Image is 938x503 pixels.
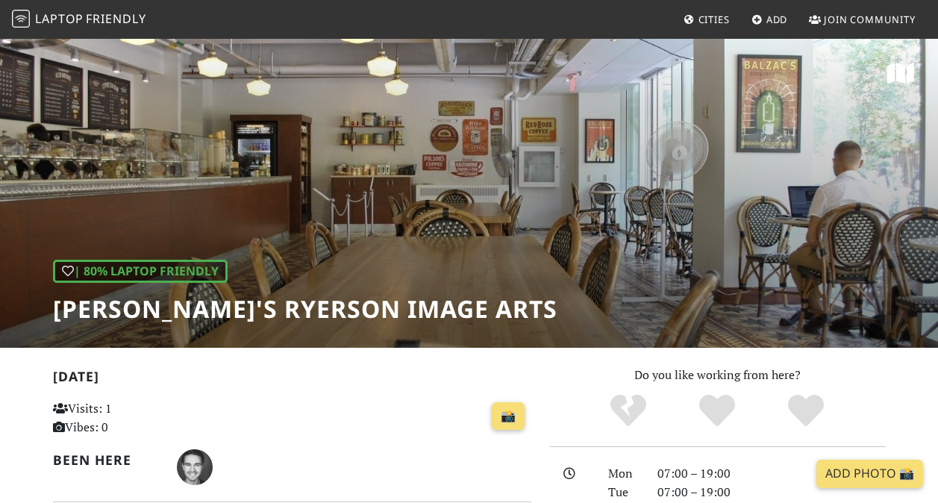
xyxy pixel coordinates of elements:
[599,464,648,484] div: Mon
[177,457,213,474] span: Vedran Rasic
[678,6,736,33] a: Cities
[53,295,557,323] h1: [PERSON_NAME]'s Ryerson Image Arts
[53,369,531,390] h2: [DATE]
[803,6,922,33] a: Join Community
[492,402,525,431] a: 📸
[53,399,201,437] p: Visits: 1 Vibes: 0
[761,393,850,430] div: Definitely!
[35,10,84,27] span: Laptop
[177,449,213,485] img: 1484760836-vedran.jpg
[549,366,886,385] p: Do you like working from here?
[53,260,228,284] div: | 80% Laptop Friendly
[584,393,673,430] div: No
[698,13,730,26] span: Cities
[648,464,895,484] div: 07:00 – 19:00
[745,6,794,33] a: Add
[766,13,788,26] span: Add
[12,10,30,28] img: LaptopFriendly
[53,452,159,468] h2: Been here
[648,483,895,502] div: 07:00 – 19:00
[816,460,923,488] a: Add Photo 📸
[599,483,648,502] div: Tue
[12,7,146,33] a: LaptopFriendly LaptopFriendly
[673,393,762,430] div: Yes
[824,13,916,26] span: Join Community
[86,10,146,27] span: Friendly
